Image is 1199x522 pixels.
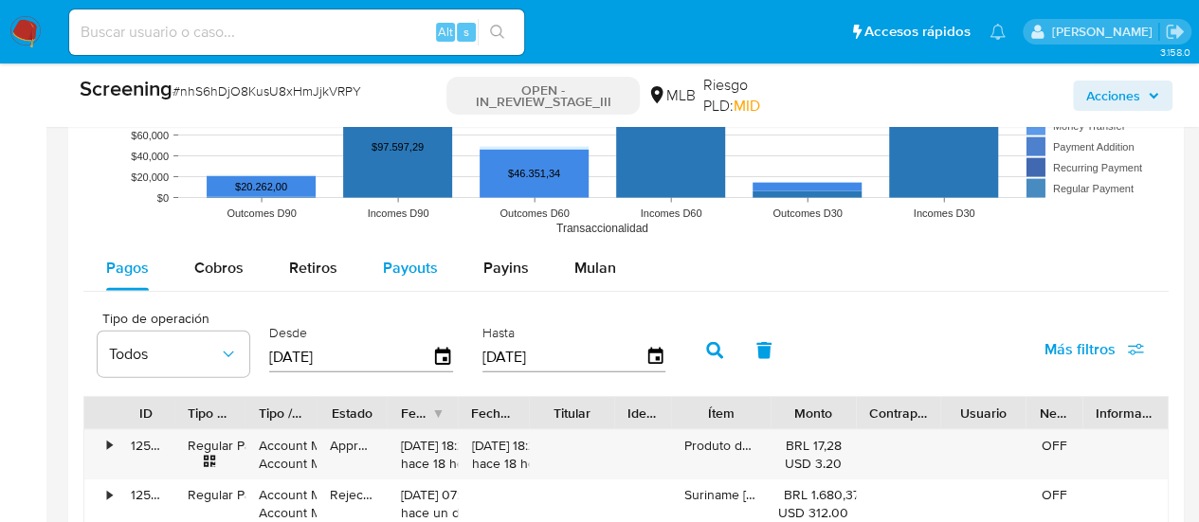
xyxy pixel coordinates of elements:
[478,19,517,45] button: search-icon
[463,23,469,41] span: s
[1073,81,1172,111] button: Acciones
[69,20,524,45] input: Buscar usuario o caso...
[1159,45,1190,60] span: 3.158.0
[446,77,640,115] p: OPEN - IN_REVIEW_STAGE_III
[438,23,453,41] span: Alt
[1051,23,1158,41] p: nicolas.tyrkiel@mercadolibre.com
[864,22,971,42] span: Accesos rápidos
[1086,81,1140,111] span: Acciones
[173,81,361,100] span: # nhS6hDjO8KusU8xHmJjkVRPY
[734,95,760,117] span: MID
[80,73,173,103] b: Screening
[990,24,1006,40] a: Notificaciones
[1165,22,1185,42] a: Salir
[703,75,806,116] span: Riesgo PLD:
[647,85,696,106] div: MLB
